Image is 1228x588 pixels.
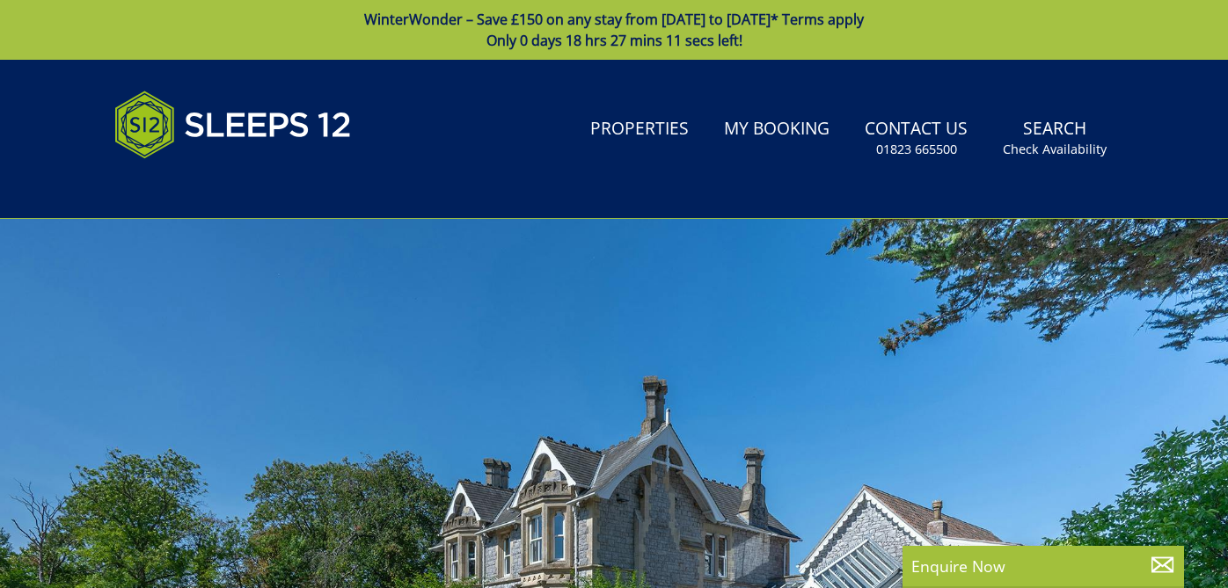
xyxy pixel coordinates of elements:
a: Contact Us01823 665500 [858,110,975,167]
span: Only 0 days 18 hrs 27 mins 11 secs left! [486,31,742,50]
iframe: Customer reviews powered by Trustpilot [106,179,290,194]
small: 01823 665500 [876,141,957,158]
a: Properties [583,110,696,149]
p: Enquire Now [911,555,1175,577]
small: Check Availability [1003,141,1107,158]
a: SearchCheck Availability [996,110,1114,167]
a: My Booking [717,110,837,149]
img: Sleeps 12 [114,81,352,169]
